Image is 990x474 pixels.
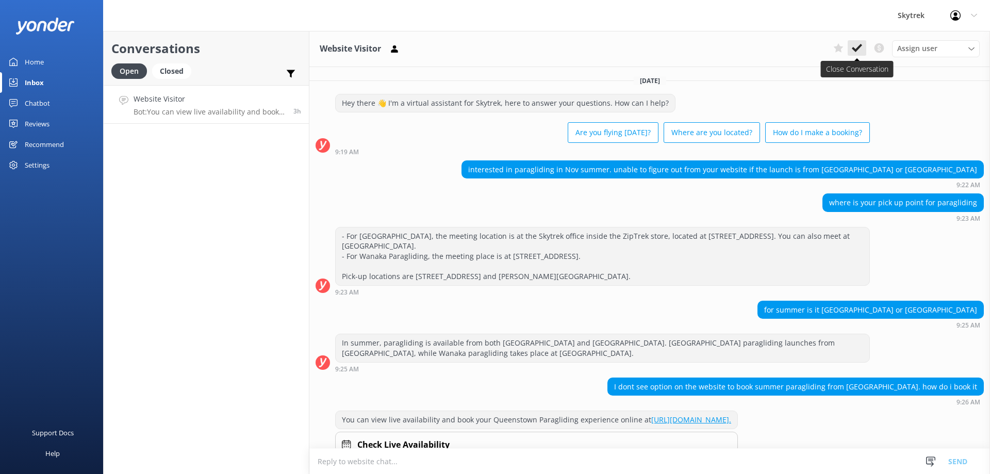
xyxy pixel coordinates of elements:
div: Hey there 👋 I'm a virtual assistant for Skytrek, here to answer your questions. How can I help? [336,94,675,112]
div: Support Docs [32,422,74,443]
div: Assign User [892,40,980,57]
div: Sep 25 2025 09:23am (UTC +12:00) Pacific/Auckland [335,288,870,296]
div: In summer, paragliding is available from both [GEOGRAPHIC_DATA] and [GEOGRAPHIC_DATA]. [GEOGRAPHI... [336,334,869,362]
div: interested in paragliding in Nov summer. unable to figure out from your website if the launch is ... [462,161,983,178]
div: You can view live availability and book your Queenstown Paragliding experience online at [336,411,737,429]
h4: Check Live Availability [357,438,450,452]
div: Chatbot [25,93,50,113]
a: [URL][DOMAIN_NAME]. [651,415,731,424]
a: Website VisitorBot:You can view live availability and book your Queenstown Paragliding experience... [104,85,309,124]
div: for summer is it [GEOGRAPHIC_DATA] or [GEOGRAPHIC_DATA] [758,301,983,319]
strong: 9:23 AM [335,289,359,296]
div: Sep 25 2025 09:19am (UTC +12:00) Pacific/Auckland [335,148,870,155]
img: yonder-white-logo.png [15,18,75,35]
div: Sep 25 2025 09:23am (UTC +12:00) Pacific/Auckland [822,215,984,222]
div: Settings [25,155,49,175]
div: I dont see option on the website to book summer paragliding from [GEOGRAPHIC_DATA]. how do i book it [608,378,983,396]
div: Closed [152,63,191,79]
div: where is your pick up point for paragliding [823,194,983,211]
h3: Website Visitor [320,42,381,56]
strong: 9:25 AM [335,366,359,372]
button: How do I make a booking? [765,122,870,143]
div: Sep 25 2025 09:25am (UTC +12:00) Pacific/Auckland [335,365,870,372]
strong: 9:19 AM [335,149,359,155]
h4: Website Visitor [134,93,286,105]
div: Help [45,443,60,464]
span: [DATE] [634,76,666,85]
button: Are you flying [DATE]? [568,122,658,143]
strong: 9:22 AM [956,182,980,188]
strong: 9:25 AM [956,322,980,329]
div: Sep 25 2025 09:26am (UTC +12:00) Pacific/Auckland [607,398,984,405]
div: Reviews [25,113,49,134]
h2: Conversations [111,39,301,58]
a: Closed [152,65,196,76]
span: Sep 25 2025 09:26am (UTC +12:00) Pacific/Auckland [293,107,301,116]
div: Sep 25 2025 09:25am (UTC +12:00) Pacific/Auckland [757,321,984,329]
p: Bot: You can view live availability and book your Queenstown Paragliding experience online at [UR... [134,107,286,117]
div: Sep 25 2025 09:22am (UTC +12:00) Pacific/Auckland [461,181,984,188]
div: - For [GEOGRAPHIC_DATA], the meeting location is at the Skytrek office inside the ZipTrek store, ... [336,227,869,285]
div: Home [25,52,44,72]
strong: 9:26 AM [956,399,980,405]
a: Open [111,65,152,76]
div: Open [111,63,147,79]
button: Where are you located? [664,122,760,143]
strong: 9:23 AM [956,216,980,222]
span: Assign user [897,43,937,54]
div: Recommend [25,134,64,155]
div: Inbox [25,72,44,93]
